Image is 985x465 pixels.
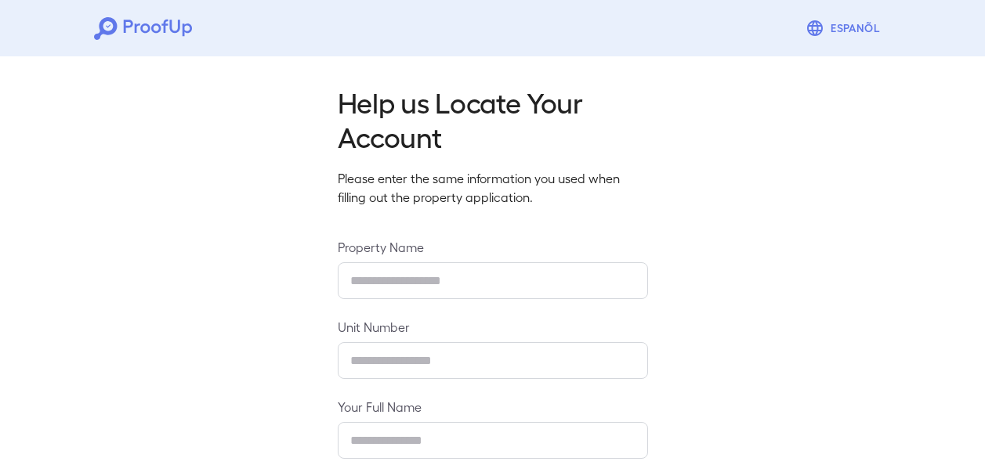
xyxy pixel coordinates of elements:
label: Unit Number [338,318,648,336]
label: Property Name [338,238,648,256]
p: Please enter the same information you used when filling out the property application. [338,169,648,207]
h2: Help us Locate Your Account [338,85,648,153]
button: Espanõl [799,13,891,44]
label: Your Full Name [338,398,648,416]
